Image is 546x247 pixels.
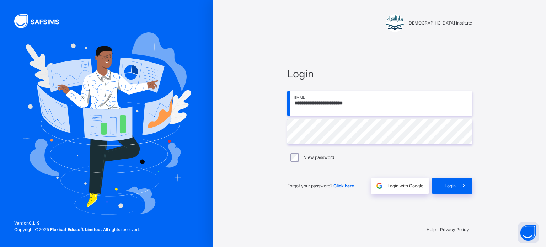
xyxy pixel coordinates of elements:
[14,14,68,28] img: SAFSIMS Logo
[445,183,456,189] span: Login
[518,222,539,243] button: Open asap
[427,227,436,232] a: Help
[14,227,140,232] span: Copyright © 2025 All rights reserved.
[287,183,354,188] span: Forgot your password?
[287,66,472,81] span: Login
[304,154,334,161] label: View password
[375,182,384,190] img: google.396cfc9801f0270233282035f929180a.svg
[50,227,102,232] strong: Flexisaf Edusoft Limited.
[440,227,469,232] a: Privacy Policy
[387,183,423,189] span: Login with Google
[14,220,140,226] span: Version 0.1.19
[22,32,191,214] img: Hero Image
[407,20,472,26] span: [DEMOGRAPHIC_DATA] Institute
[333,183,354,188] a: Click here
